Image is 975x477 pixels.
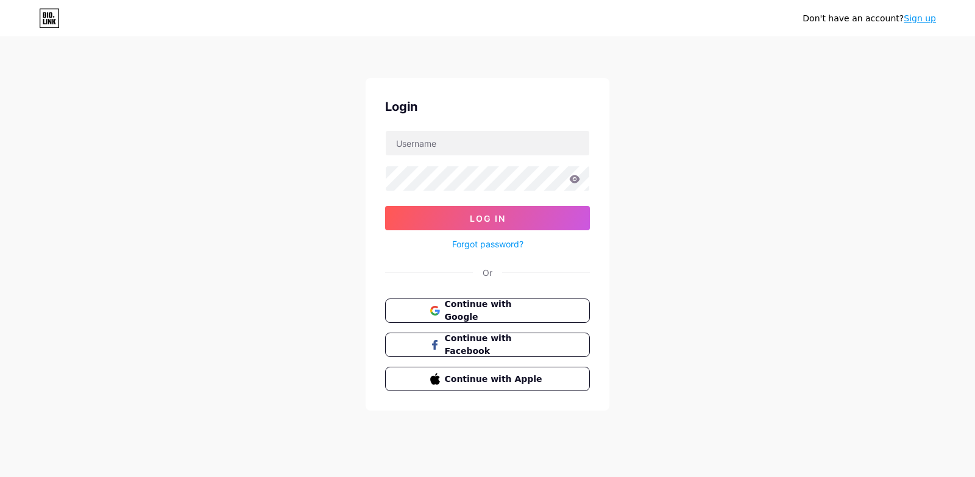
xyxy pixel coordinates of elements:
[904,13,936,23] a: Sign up
[385,333,590,357] button: Continue with Facebook
[483,266,492,279] div: Or
[470,213,506,224] span: Log In
[452,238,523,250] a: Forgot password?
[386,131,589,155] input: Username
[445,373,545,386] span: Continue with Apple
[445,332,545,358] span: Continue with Facebook
[385,97,590,116] div: Login
[445,298,545,323] span: Continue with Google
[385,367,590,391] button: Continue with Apple
[385,206,590,230] button: Log In
[803,12,936,25] div: Don't have an account?
[385,299,590,323] button: Continue with Google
